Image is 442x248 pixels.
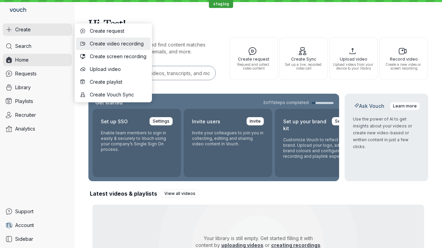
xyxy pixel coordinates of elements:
[3,109,72,121] a: Recruiter
[90,79,146,85] span: Create playlist
[353,103,386,110] h2: Ask Vouch
[15,112,36,118] span: Recruiter
[3,219,72,231] a: TUAccount
[15,98,33,105] span: Playlists
[15,208,33,215] span: Support
[263,100,309,105] span: 2 of 11 steps completed
[271,242,320,248] a: creating recordings
[15,26,31,33] span: Create
[76,38,151,50] button: Create video recording
[279,37,328,80] button: Create SyncSet up a live, recorded video call
[15,84,31,91] span: Library
[150,117,173,125] a: Settings
[379,37,428,80] button: Record videoCreate a new video or screen recording
[90,190,157,197] h2: Latest videos & playlists
[390,102,420,110] a: Learn more
[15,125,35,132] span: Analytics
[15,222,34,229] span: Account
[15,43,31,50] span: Search
[232,63,275,70] span: Request and collect video content
[90,53,146,60] span: Create screen recording
[3,23,72,36] button: Create
[3,81,72,94] a: Library
[232,57,275,61] span: Create request
[164,190,195,197] span: View all videos
[282,63,325,70] span: Set up a live, recorded video call
[3,95,72,107] a: Playlists
[15,236,33,242] span: Sidebar
[15,70,37,77] span: Requests
[3,123,72,135] a: Analytics
[90,28,146,34] span: Create request
[250,118,261,125] span: Invite
[283,137,355,159] p: Customize Vouch to reflect your brand. Upload your logo, adjust brand colours and configure the r...
[5,222,9,229] span: T
[94,99,124,106] h2: Get started
[3,233,72,245] a: Sidebar
[76,25,151,37] button: Create request
[333,57,375,61] span: Upload video
[76,63,151,75] button: Upload video
[335,118,352,125] span: Settings
[282,57,325,61] span: Create Sync
[76,76,151,88] button: Create playlist
[393,103,417,110] span: Learn more
[101,117,128,126] h2: Set up SSO
[161,189,199,198] a: View all videos
[229,37,278,80] button: Create requestRequest and collect video content
[88,14,428,33] h1: Hi, Test!
[76,50,151,63] button: Create screen recording
[353,116,420,150] p: Use the power of AI to get insights about your videos or create new video-based or written conten...
[3,68,72,80] a: Requests
[76,89,151,101] button: Create Vouch Sync
[3,54,72,66] a: Home
[192,117,220,126] h2: Invite users
[283,117,328,133] h2: Set up your brand kit
[192,130,264,147] p: Invite your colleagues to join you in collecting, editing and sharing video content in Vouch.
[332,117,355,125] a: Settings
[88,41,217,55] p: Search for any keywords and find content matches through transcriptions, user emails, and more.
[3,40,72,52] a: Search
[90,91,146,98] span: Create Vouch Sync
[3,205,72,218] a: Support
[383,57,425,61] span: Record video
[101,130,173,152] p: Enable team members to sign in easily & securely to Vouch using your company’s Single Sign On pro...
[9,222,13,229] span: U
[15,56,29,63] span: Home
[263,100,334,105] a: 2of11steps completed
[333,63,375,70] span: Upload videos from your device to your library
[90,40,146,47] span: Create video recording
[221,242,263,248] a: uploading videos
[247,117,264,125] a: Invite
[3,3,29,18] a: Go to homepage
[383,63,425,70] span: Create a new video or screen recording
[153,118,170,125] span: Settings
[329,37,378,80] button: Upload videoUpload videos from your device to your library
[90,66,146,73] span: Upload video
